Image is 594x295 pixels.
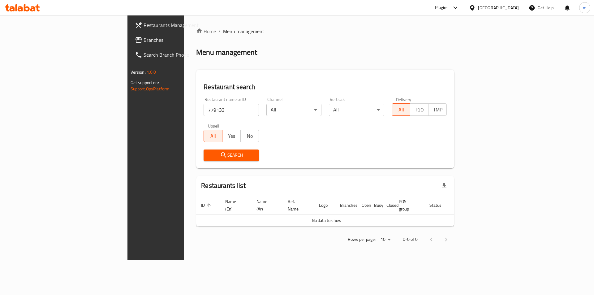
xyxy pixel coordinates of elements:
[312,216,342,224] span: No data to show
[225,198,244,213] span: Name (En)
[266,104,322,116] div: All
[429,202,450,209] span: Status
[240,130,259,142] button: No
[204,130,222,142] button: All
[196,28,454,35] nav: breadcrumb
[435,4,449,11] div: Plugins
[196,47,257,57] h2: Menu management
[223,28,264,35] span: Menu management
[147,68,156,76] span: 1.0.0
[392,103,410,116] button: All
[335,196,357,215] th: Branches
[396,97,411,102] label: Delivery
[196,196,478,227] table: enhanced table
[222,130,241,142] button: Yes
[288,198,307,213] span: Ref. Name
[403,236,418,243] p: 0-0 of 0
[314,196,335,215] th: Logo
[399,198,417,213] span: POS group
[144,51,222,59] span: Search Branch Phone
[428,103,447,116] button: TMP
[204,82,447,92] h2: Restaurant search
[130,33,227,47] a: Branches
[413,105,426,114] span: TGO
[131,68,146,76] span: Version:
[431,105,444,114] span: TMP
[225,132,238,141] span: Yes
[209,151,254,159] span: Search
[381,196,394,215] th: Closed
[206,132,220,141] span: All
[583,4,587,11] span: m
[204,104,259,116] input: Search for restaurant name or ID..
[410,103,428,116] button: TGO
[204,150,259,161] button: Search
[369,196,381,215] th: Busy
[130,47,227,62] a: Search Branch Phone
[201,181,245,190] h2: Restaurants list
[131,79,159,87] span: Get support on:
[329,104,384,116] div: All
[437,178,452,193] div: Export file
[378,235,393,244] div: Rows per page:
[208,124,219,128] label: Upsell
[394,105,408,114] span: All
[201,202,213,209] span: ID
[256,198,275,213] span: Name (Ar)
[130,18,227,33] a: Restaurants Management
[478,4,519,11] div: [GEOGRAPHIC_DATA]
[348,236,376,243] p: Rows per page:
[131,85,170,93] a: Support.OpsPlatform
[243,132,256,141] span: No
[357,196,369,215] th: Open
[144,21,222,29] span: Restaurants Management
[144,36,222,44] span: Branches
